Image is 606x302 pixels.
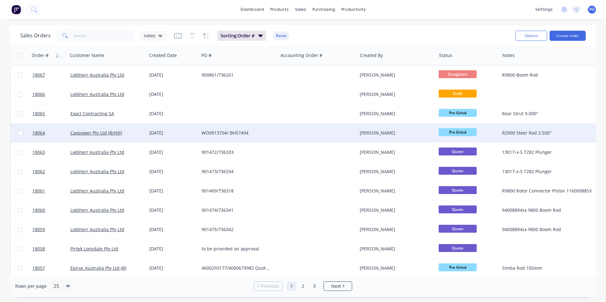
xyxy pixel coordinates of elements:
[331,283,341,289] span: Next
[70,207,124,213] a: Liebherr Australia Pty Ltd
[32,162,70,181] a: 18062
[149,246,197,252] div: [DATE]
[360,168,430,175] div: [PERSON_NAME]
[298,281,308,291] a: Page 2
[202,226,272,233] div: 901475/736342
[74,29,135,42] input: Search...
[32,72,45,78] span: 18067
[32,201,70,220] a: 18060
[32,66,70,85] a: 18067
[439,244,477,252] span: Quote
[202,207,272,213] div: 901474/736341
[70,226,124,232] a: Liebherr Australia Pty Ltd
[439,263,477,271] span: Pre Grind
[32,130,45,136] span: 18064
[149,265,197,271] div: [DATE]
[11,5,21,14] img: Factory
[149,91,197,98] div: [DATE]
[70,52,104,59] div: Customer Name
[149,207,197,213] div: [DATE]
[70,72,124,78] a: Liebherr Australia Pty Ltd
[32,123,70,142] a: 18064
[202,149,272,155] div: 901472/736333
[254,283,282,289] a: Previous page
[202,265,272,271] div: 4600293177/4000679982 Quote No. 4053
[439,70,477,78] span: Straighten
[149,188,197,194] div: [DATE]
[32,246,45,252] span: 18058
[32,226,45,233] span: 18059
[202,188,272,194] div: 901469/736318
[274,31,289,40] button: Reset
[360,265,430,271] div: [PERSON_NAME]
[149,110,197,117] div: [DATE]
[267,5,292,14] div: products
[32,265,45,271] span: 18057
[360,246,430,252] div: [PERSON_NAME]
[502,52,515,59] div: Notes
[32,91,45,98] span: 18066
[439,109,477,117] span: Pre Grind
[149,226,197,233] div: [DATE]
[439,205,477,213] span: Quote
[149,52,177,59] div: Created Date
[32,188,45,194] span: 18061
[32,149,45,155] span: 18063
[70,110,114,116] a: Exact Contracting SA
[32,104,70,123] a: 18065
[32,85,70,104] a: 18066
[439,148,477,155] span: Quote
[20,33,51,39] h1: Sales Orders
[70,91,124,97] a: Liebherr Australia Pty Ltd
[202,72,272,78] div: 900861/736261
[360,110,430,117] div: [PERSON_NAME]
[32,220,70,239] a: 18059
[309,5,338,14] div: purchasing
[439,225,477,233] span: Quote
[32,52,48,59] div: Order #
[202,168,272,175] div: 901473/736334
[202,130,272,136] div: WO0013704/ BH57494
[360,188,430,194] div: [PERSON_NAME]
[70,130,122,136] a: Cavpower Pty Ltd (B/Hill)
[32,259,70,278] a: 18057
[360,52,383,59] div: Created By
[32,143,70,162] a: 18063
[532,5,556,14] div: settings
[149,72,197,78] div: [DATE]
[360,72,430,78] div: [PERSON_NAME]
[149,149,197,155] div: [DATE]
[439,186,477,194] span: Quote
[292,5,309,14] div: sales
[515,31,547,41] button: Options
[287,281,296,291] a: Page 1 is your current page
[310,281,319,291] a: Page 3
[70,149,124,155] a: Liebherr Australia Pty Ltd
[149,168,197,175] div: [DATE]
[15,283,47,289] span: Rows per page
[32,239,70,258] a: 18058
[439,128,477,136] span: Pre Grind
[70,246,118,252] a: Pirtek Lonsdale Pty Ltd
[324,283,352,289] a: Next page
[70,188,124,194] a: Liebherr Australia Pty Ltd
[202,246,272,252] div: to be provided on approval
[32,207,45,213] span: 18060
[550,31,586,41] button: Create order
[201,52,211,59] div: PO #
[338,5,369,14] div: productivity
[360,149,430,155] div: [PERSON_NAME]
[590,7,595,12] span: PO
[149,130,197,136] div: [DATE]
[439,90,477,98] span: Draft
[32,110,45,117] span: 18065
[251,281,355,291] ul: Pagination
[32,181,70,200] a: 18061
[32,168,45,175] span: 18062
[360,207,430,213] div: [PERSON_NAME]
[360,91,430,98] div: [PERSON_NAME]
[217,31,266,41] button: Sorting:Order #
[439,52,452,59] div: Status
[237,5,267,14] a: dashboard
[221,33,255,39] span: Sorting: Order #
